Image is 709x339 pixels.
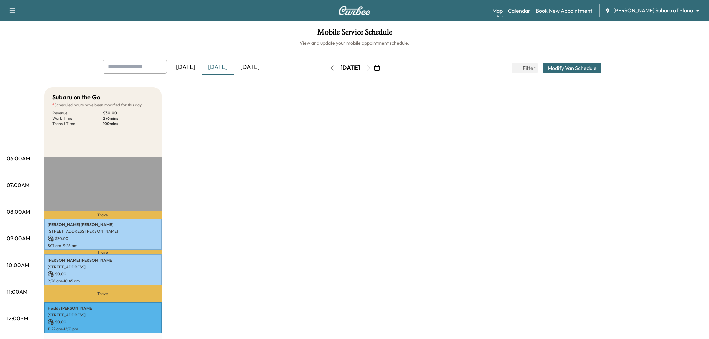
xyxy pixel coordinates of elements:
[543,63,601,73] button: Modify Van Schedule
[48,258,158,263] p: [PERSON_NAME] [PERSON_NAME]
[7,28,702,40] h1: Mobile Service Schedule
[234,60,266,75] div: [DATE]
[496,14,503,19] div: Beta
[48,271,158,277] p: $ 0.00
[48,306,158,311] p: Heiddy [PERSON_NAME]
[7,261,29,269] p: 10:00AM
[52,110,103,116] p: Revenue
[48,326,158,332] p: 11:22 am - 12:31 pm
[523,64,535,72] span: Filter
[52,102,153,108] p: Scheduled hours have been modified for this day
[170,60,202,75] div: [DATE]
[7,40,702,46] h6: View and update your mobile appointment schedule.
[536,7,592,15] a: Book New Appointment
[48,243,158,248] p: 8:17 am - 9:26 am
[7,234,30,242] p: 09:00AM
[7,288,27,296] p: 11:00AM
[48,312,158,318] p: [STREET_ADDRESS]
[48,235,158,242] p: $ 30.00
[508,7,530,15] a: Calendar
[340,64,360,72] div: [DATE]
[7,314,28,322] p: 12:00PM
[103,110,153,116] p: $ 30.00
[44,211,162,219] p: Travel
[48,319,158,325] p: $ 0.00
[103,116,153,121] p: 276 mins
[48,222,158,227] p: [PERSON_NAME] [PERSON_NAME]
[7,154,30,162] p: 06:00AM
[48,278,158,284] p: 9:36 am - 10:45 am
[44,250,162,254] p: Travel
[613,7,693,14] span: [PERSON_NAME] Subaru of Plano
[44,285,162,302] p: Travel
[512,63,538,73] button: Filter
[52,116,103,121] p: Work Time
[7,208,30,216] p: 08:00AM
[338,6,371,15] img: Curbee Logo
[492,7,503,15] a: MapBeta
[103,121,153,126] p: 100 mins
[52,121,103,126] p: Transit Time
[48,264,158,270] p: [STREET_ADDRESS]
[48,229,158,234] p: [STREET_ADDRESS][PERSON_NAME]
[7,181,29,189] p: 07:00AM
[202,60,234,75] div: [DATE]
[52,93,100,102] h5: Subaru on the Go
